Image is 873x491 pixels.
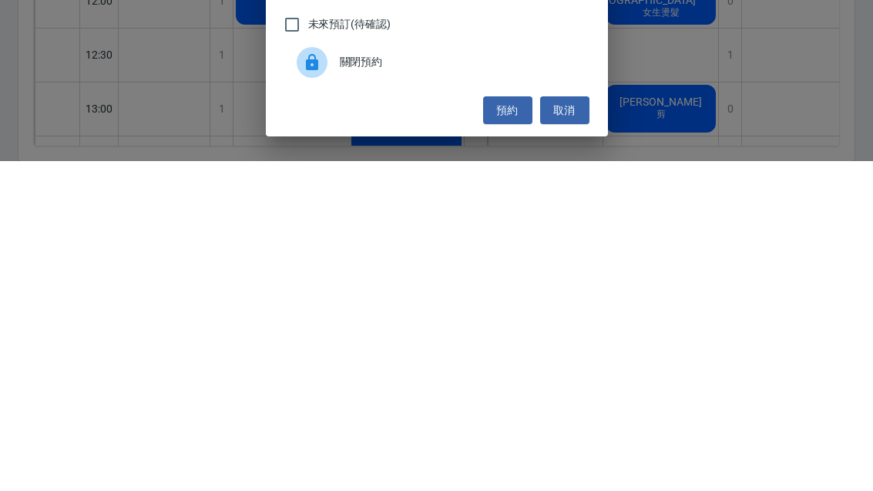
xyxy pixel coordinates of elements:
span: 未來預訂(待確認) [308,346,391,362]
div: 30分鐘 [284,143,589,185]
span: 佔用顧客端預約名額 [308,314,405,330]
label: 服務時長 [295,136,327,148]
button: 預約 [483,426,532,455]
span: 關閉預約 [340,384,577,400]
div: 關閉預約 [284,371,589,414]
button: 取消 [540,426,589,455]
label: 顧客電話 [295,29,333,40]
label: 顧客姓名 [295,82,333,94]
